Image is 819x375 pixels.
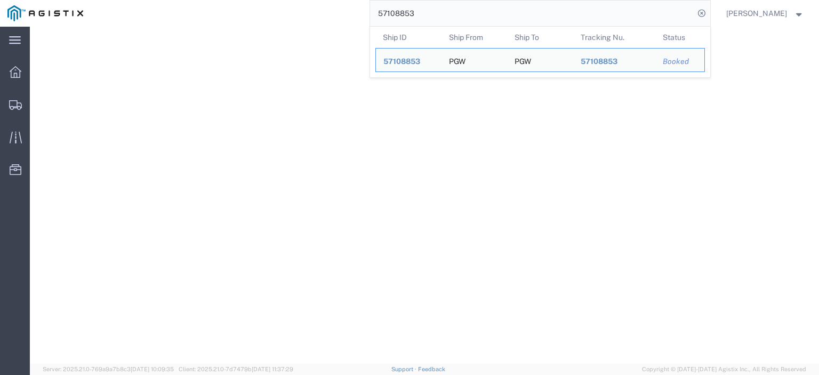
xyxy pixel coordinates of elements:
div: PGW [448,49,465,71]
th: Status [655,27,705,48]
table: Search Results [375,27,710,77]
span: Jesse Jordan [726,7,787,19]
input: Search for shipment number, reference number [370,1,694,26]
div: 57108853 [580,56,648,67]
div: 57108853 [383,56,434,67]
span: Copyright © [DATE]-[DATE] Agistix Inc., All Rights Reserved [642,365,806,374]
span: 57108853 [383,57,420,66]
th: Ship ID [375,27,441,48]
th: Ship From [441,27,507,48]
span: Server: 2025.21.0-769a9a7b8c3 [43,366,174,372]
th: Ship To [507,27,573,48]
div: PGW [515,49,531,71]
th: Tracking Nu. [573,27,655,48]
img: logo [7,5,83,21]
div: Booked [663,56,697,67]
button: [PERSON_NAME] [726,7,805,20]
span: [DATE] 10:09:35 [131,366,174,372]
span: Client: 2025.21.0-7d7479b [179,366,293,372]
iframe: FS Legacy Container [30,27,819,364]
a: Feedback [418,366,445,372]
span: [DATE] 11:37:29 [252,366,293,372]
a: Support [391,366,418,372]
span: 57108853 [580,57,617,66]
